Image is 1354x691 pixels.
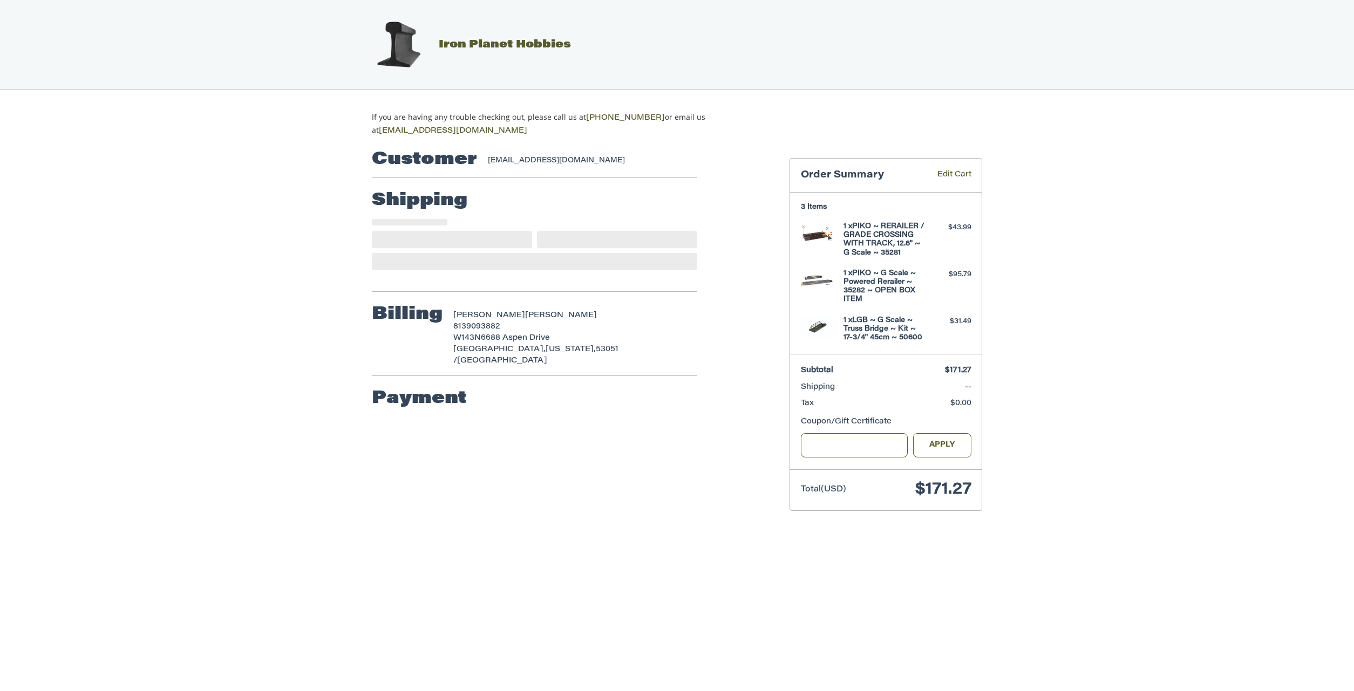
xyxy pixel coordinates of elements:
[586,114,665,122] a: [PHONE_NUMBER]
[525,312,597,319] span: [PERSON_NAME]
[439,39,571,50] span: Iron Planet Hobbies
[922,169,971,182] a: Edit Cart
[453,334,550,342] span: W143N6688 Aspen Drive
[457,357,547,365] span: [GEOGRAPHIC_DATA]
[801,400,814,407] span: Tax
[801,203,971,211] h3: 3 Items
[371,18,425,72] img: Iron Planet Hobbies
[360,39,571,50] a: Iron Planet Hobbies
[913,433,971,457] button: Apply
[843,222,926,257] h4: 1 x PIKO ~ RERAILER / GRADE CROSSING WITH TRACK, 12.6" ~ G Scale ~ 35281
[843,316,926,343] h4: 1 x LGB ~ G Scale ~ Truss Bridge ~ Kit ~ 17-3/4" 45cm ~ 50600
[379,127,527,135] a: [EMAIL_ADDRESS][DOMAIN_NAME]
[801,169,922,182] h3: Order Summary
[372,190,467,211] h2: Shipping
[945,367,971,374] span: $171.27
[915,482,971,498] span: $171.27
[488,155,687,166] div: [EMAIL_ADDRESS][DOMAIN_NAME]
[453,312,525,319] span: [PERSON_NAME]
[929,316,971,327] div: $31.49
[929,222,971,233] div: $43.99
[965,384,971,391] span: --
[372,149,477,170] h2: Customer
[453,346,546,353] span: [GEOGRAPHIC_DATA],
[546,346,596,353] span: [US_STATE],
[453,323,500,331] span: 8139093882
[801,416,971,428] div: Coupon/Gift Certificate
[801,367,833,374] span: Subtotal
[843,269,926,304] h4: 1 x PIKO ~ G Scale ~ Powered Rerailer ~ 35282 ~ OPEN BOX ITEM
[372,111,739,137] p: If you are having any trouble checking out, please call us at or email us at
[801,384,835,391] span: Shipping
[801,485,846,494] span: Total (USD)
[801,433,908,457] input: Gift Certificate or Coupon Code
[372,388,467,409] h2: Payment
[950,400,971,407] span: $0.00
[929,269,971,280] div: $95.79
[372,304,443,325] h2: Billing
